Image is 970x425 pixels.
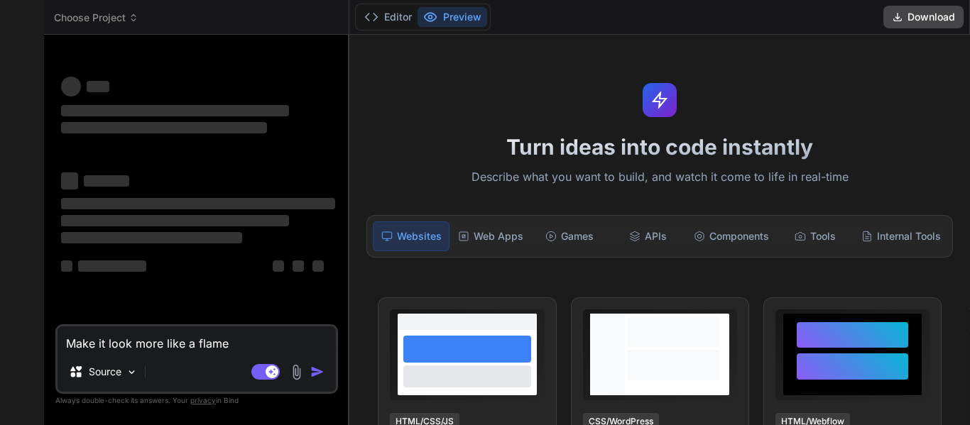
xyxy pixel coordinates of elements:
span: ‌ [61,172,78,189]
span: ‌ [61,232,242,243]
img: Pick Models [126,366,138,378]
div: Tools [778,221,853,251]
span: ‌ [312,260,324,272]
p: Source [89,365,121,379]
div: Components [688,221,775,251]
div: Websites [373,221,449,251]
span: ‌ [61,105,289,116]
div: Web Apps [452,221,529,251]
span: ‌ [293,260,304,272]
span: ‌ [84,175,129,187]
span: ‌ [61,215,289,226]
div: Games [532,221,607,251]
span: privacy [190,396,216,404]
p: Describe what you want to build, and watch it come to life in real-time [358,168,961,187]
img: icon [310,365,325,379]
button: Preview [418,7,487,27]
div: APIs [610,221,685,251]
img: attachment [288,364,305,380]
span: ‌ [61,122,267,133]
textarea: Make it look more like a flame [58,326,336,352]
div: Internal Tools [856,221,947,251]
span: ‌ [273,260,284,272]
button: Editor [359,7,418,27]
span: ‌ [78,260,146,272]
span: Choose Project [54,11,138,25]
span: ‌ [87,81,109,92]
p: Always double-check its answers. Your in Bind [55,394,338,407]
span: ‌ [61,260,72,272]
button: Download [883,6,964,28]
span: ‌ [61,198,335,209]
span: ‌ [61,77,81,96]
h1: Turn ideas into code instantly [358,134,961,160]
